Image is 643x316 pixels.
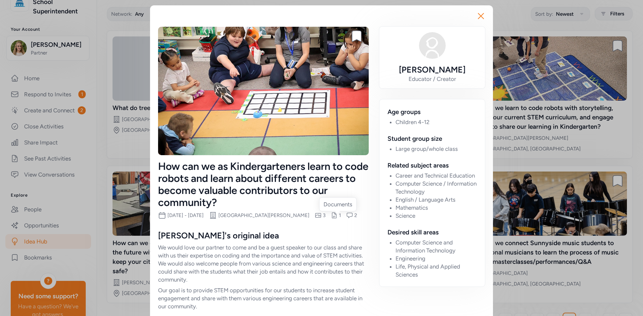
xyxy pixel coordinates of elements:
li: Computer Science / Information Technology [396,180,477,196]
li: Science [396,212,477,220]
li: Career and Technical Education [396,172,477,180]
li: Large group/whole class [396,145,477,153]
div: 1 [339,212,341,219]
div: Documents [324,200,352,208]
p: Our goal is to provide STEM opportunities for our students to increase student engagement and sha... [158,286,369,310]
div: [GEOGRAPHIC_DATA][PERSON_NAME] [218,212,309,219]
div: 3 [323,212,326,219]
div: [PERSON_NAME] [399,64,466,75]
div: Age groups [387,107,477,117]
li: Computer Science and Information Technology [396,238,477,254]
li: Mathematics [396,204,477,212]
div: 2 [354,212,357,219]
img: Avatar [419,32,446,59]
div: Educator / Creator [409,75,456,83]
p: We would love our partner to come and be a guest speaker to our class and share with us their exp... [158,243,369,284]
li: Life, Physical and Applied Sciences [396,262,477,279]
div: [DATE] - [DATE] [167,212,204,219]
li: Children 4-12 [396,118,477,126]
div: How can we as Kindergarteners learn to code robots and learn about different careers to become va... [158,161,369,209]
div: Student group size [387,134,477,143]
li: Engineering [396,254,477,262]
div: [PERSON_NAME]'s original idea [158,230,369,241]
div: Desired skill areas [387,228,477,237]
div: Related subject areas [387,161,477,170]
img: image [158,27,369,155]
li: English / Language Arts [396,196,477,204]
